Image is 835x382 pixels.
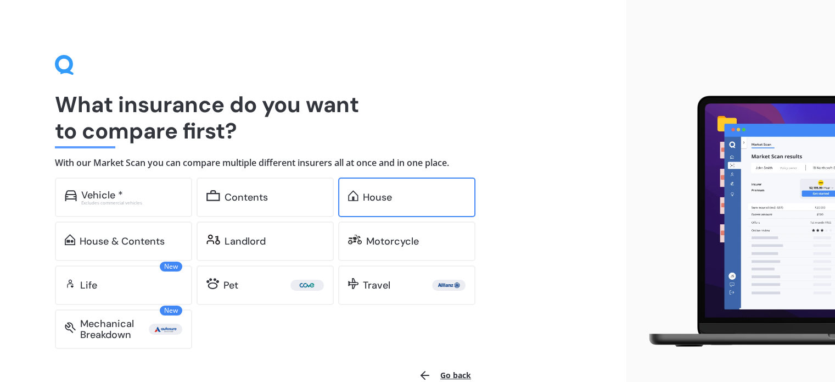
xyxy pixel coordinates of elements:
img: pet.71f96884985775575a0d.svg [206,278,219,289]
h4: With our Market Scan you can compare multiple different insurers all at once and in one place. [55,157,571,169]
img: car.f15378c7a67c060ca3f3.svg [65,190,77,201]
img: mbi.6615ef239df2212c2848.svg [65,322,76,333]
div: Travel [363,280,390,291]
img: Autosure.webp [151,324,180,335]
h1: What insurance do you want to compare first? [55,91,571,144]
img: motorbike.c49f395e5a6966510904.svg [348,234,362,245]
img: home.91c183c226a05b4dc763.svg [348,190,358,201]
img: landlord.470ea2398dcb263567d0.svg [206,234,220,245]
a: Pet [197,265,334,305]
span: New [160,306,182,315]
div: Mechanical Breakdown [80,318,149,340]
div: House [363,192,392,203]
img: laptop.webp [635,90,835,353]
img: home-and-contents.b802091223b8502ef2dd.svg [65,234,75,245]
div: House & Contents [80,236,165,247]
div: Vehicle * [81,190,123,201]
div: Contents [225,192,268,203]
img: life.f720d6a2d7cdcd3ad642.svg [65,278,76,289]
div: Motorcycle [366,236,419,247]
div: Life [80,280,97,291]
img: travel.bdda8d6aa9c3f12c5fe2.svg [348,278,358,289]
img: Cove.webp [293,280,322,291]
div: Pet [223,280,238,291]
img: Allianz.webp [434,280,463,291]
span: New [160,262,182,272]
img: content.01f40a52572271636b6f.svg [206,190,220,201]
div: Excludes commercial vehicles [81,201,182,205]
div: Landlord [225,236,266,247]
